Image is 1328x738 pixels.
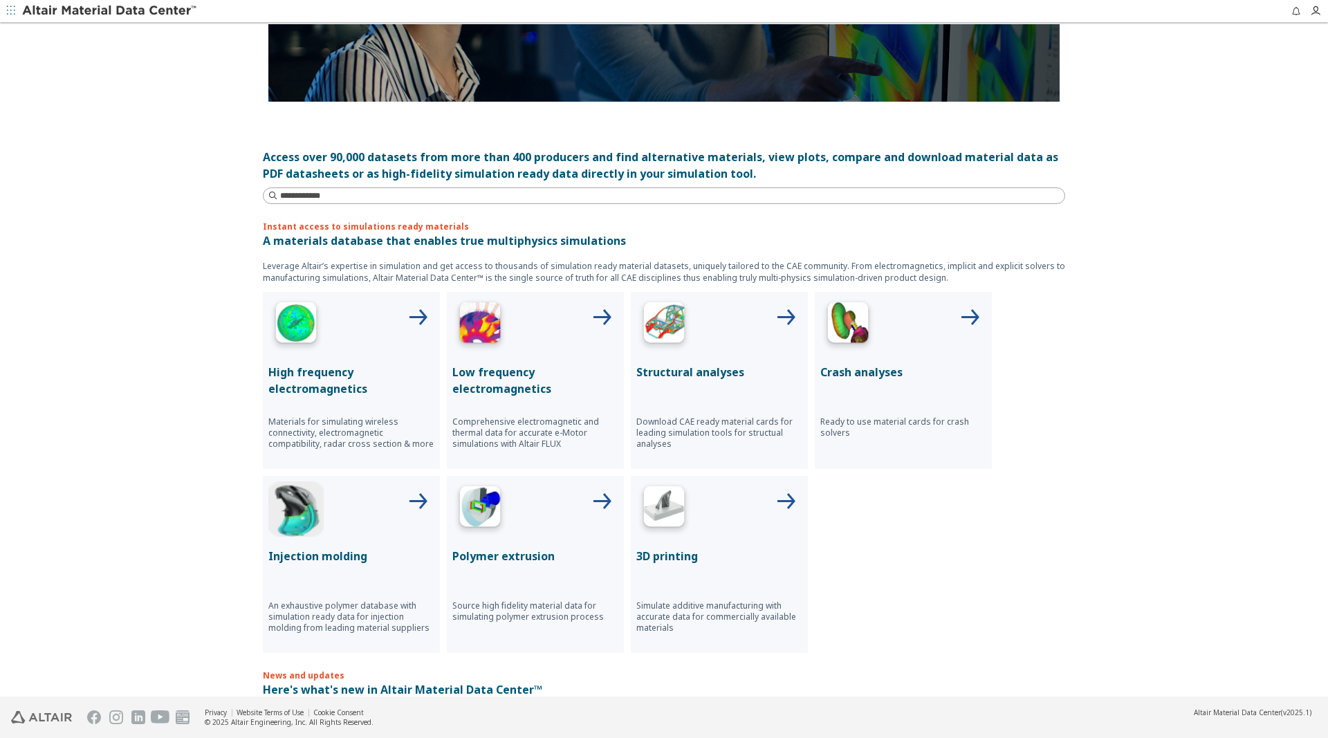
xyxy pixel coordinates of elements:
[263,681,1065,698] p: Here's what's new in Altair Material Data Center™
[636,297,692,353] img: Structural Analyses Icon
[268,297,324,353] img: High Frequency Icon
[237,708,304,717] a: Website Terms of Use
[263,260,1065,284] p: Leverage Altair’s expertise in simulation and get access to thousands of simulation ready materia...
[452,481,508,537] img: Polymer Extrusion Icon
[452,548,618,564] p: Polymer extrusion
[263,476,440,653] button: Injection Molding IconInjection moldingAn exhaustive polymer database with simulation ready data ...
[452,297,508,353] img: Low Frequency Icon
[205,708,227,717] a: Privacy
[263,670,1065,681] p: News and updates
[313,708,364,717] a: Cookie Consent
[636,481,692,537] img: 3D Printing Icon
[263,292,440,469] button: High Frequency IconHigh frequency electromagneticsMaterials for simulating wireless connectivity,...
[820,297,876,353] img: Crash Analyses Icon
[1194,708,1311,717] div: (v2025.1)
[815,292,992,469] button: Crash Analyses IconCrash analysesReady to use material cards for crash solvers
[268,548,434,564] p: Injection molding
[631,476,808,653] button: 3D Printing Icon3D printingSimulate additive manufacturing with accurate data for commercially av...
[268,481,324,537] img: Injection Molding Icon
[11,711,72,723] img: Altair Engineering
[636,416,802,450] p: Download CAE ready material cards for leading simulation tools for structual analyses
[205,717,373,727] div: © 2025 Altair Engineering, Inc. All Rights Reserved.
[22,4,199,18] img: Altair Material Data Center
[268,416,434,450] p: Materials for simulating wireless connectivity, electromagnetic compatibility, radar cross sectio...
[447,292,624,469] button: Low Frequency IconLow frequency electromagneticsComprehensive electromagnetic and thermal data fo...
[268,600,434,634] p: An exhaustive polymer database with simulation ready data for injection molding from leading mate...
[636,600,802,634] p: Simulate additive manufacturing with accurate data for commercially available materials
[447,476,624,653] button: Polymer Extrusion IconPolymer extrusionSource high fidelity material data for simulating polymer ...
[268,364,434,397] p: High frequency electromagnetics
[1194,708,1281,717] span: Altair Material Data Center
[631,292,808,469] button: Structural Analyses IconStructural analysesDownload CAE ready material cards for leading simulati...
[263,221,1065,232] p: Instant access to simulations ready materials
[636,548,802,564] p: 3D printing
[452,600,618,622] p: Source high fidelity material data for simulating polymer extrusion process
[263,232,1065,249] p: A materials database that enables true multiphysics simulations
[263,149,1065,182] div: Access over 90,000 datasets from more than 400 producers and find alternative materials, view plo...
[820,364,986,380] p: Crash analyses
[452,364,618,397] p: Low frequency electromagnetics
[820,416,986,439] p: Ready to use material cards for crash solvers
[636,364,802,380] p: Structural analyses
[452,416,618,450] p: Comprehensive electromagnetic and thermal data for accurate e-Motor simulations with Altair FLUX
